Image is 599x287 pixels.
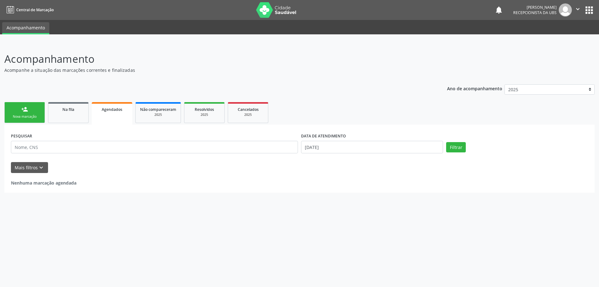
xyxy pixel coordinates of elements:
[446,142,466,153] button: Filtrar
[574,6,581,12] i: 
[189,112,220,117] div: 2025
[140,112,176,117] div: 2025
[11,180,76,186] strong: Nenhuma marcação agendada
[494,6,503,14] button: notifications
[4,51,417,67] p: Acompanhamento
[4,67,417,73] p: Acompanhe a situação das marcações correntes e finalizadas
[195,107,214,112] span: Resolvidos
[572,3,584,17] button: 
[62,107,74,112] span: Na fila
[4,5,54,15] a: Central de Marcação
[140,107,176,112] span: Não compareceram
[559,3,572,17] img: img
[447,84,502,92] p: Ano de acompanhamento
[11,162,48,173] button: Mais filtroskeyboard_arrow_down
[11,131,32,141] label: PESQUISAR
[301,131,346,141] label: DATA DE ATENDIMENTO
[2,22,49,34] a: Acompanhamento
[21,106,28,113] div: person_add
[11,141,298,153] input: Nome, CNS
[301,141,443,153] input: Selecione um intervalo
[102,107,122,112] span: Agendados
[16,7,54,12] span: Central de Marcação
[584,5,595,16] button: apps
[513,5,557,10] div: [PERSON_NAME]
[38,164,45,171] i: keyboard_arrow_down
[238,107,259,112] span: Cancelados
[513,10,557,15] span: Recepcionista da UBS
[9,114,40,119] div: Nova marcação
[232,112,264,117] div: 2025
